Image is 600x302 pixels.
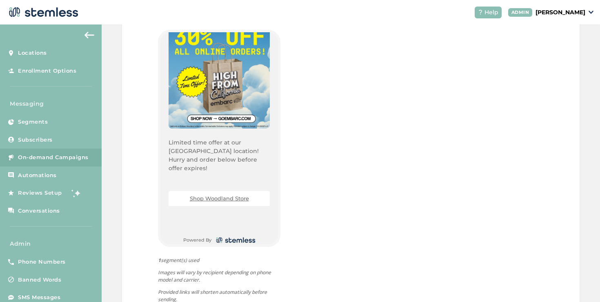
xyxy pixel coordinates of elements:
[589,11,593,14] img: icon_down-arrow-small-66adaf34.svg
[84,32,94,38] img: icon-arrow-back-accent-c549486e.svg
[18,67,76,75] span: Enrollment Options
[158,257,280,264] span: segment(s) used
[18,118,48,126] span: Segments
[18,136,53,144] span: Subscribers
[7,4,78,20] img: logo-dark-0685b13c.svg
[18,189,62,197] span: Reviews Setup
[169,7,270,129] img: tzGbPZw8L20o2RBLsdfWjDom8AMQJKRJUuEklHNC.jpg
[18,276,61,284] span: Banned Words
[183,237,211,244] small: Powered By
[536,8,585,17] p: [PERSON_NAME]
[169,138,270,173] p: Limited time offer at our [GEOGRAPHIC_DATA] location! Hurry and order below before offer expires!
[18,207,60,215] span: Conversations
[559,263,600,302] iframe: Chat Widget
[18,171,57,180] span: Automations
[484,8,498,17] span: Help
[18,258,66,266] span: Phone Numbers
[215,235,256,245] img: logo-dark-0685b13c.svg
[18,49,47,57] span: Locations
[508,8,533,17] div: ADMIN
[158,269,280,284] p: Images will vary by recipient depending on phone model and carrier.
[18,153,89,162] span: On-demand Campaigns
[478,10,483,15] img: icon-help-white-03924b79.svg
[158,257,161,264] strong: 1
[68,185,84,201] img: glitter-stars-b7820f95.gif
[190,195,249,202] a: Shop Woodland Store
[18,293,60,302] span: SMS Messages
